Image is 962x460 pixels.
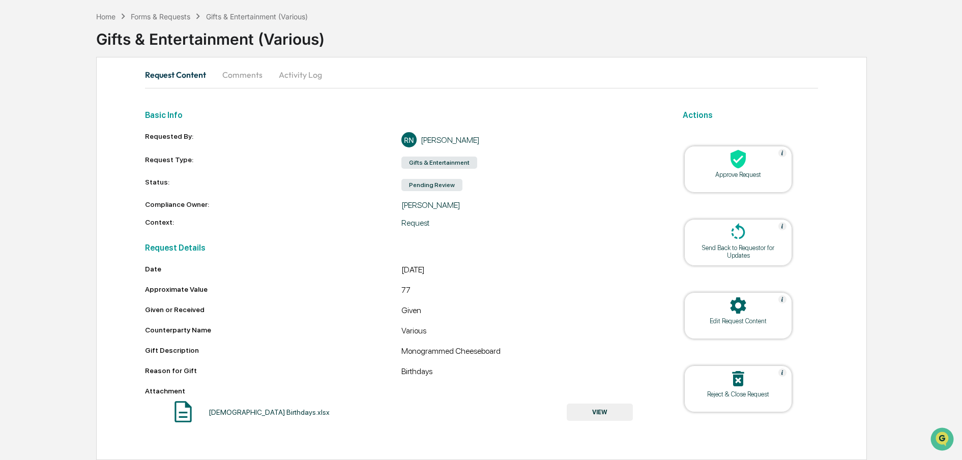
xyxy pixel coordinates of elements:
[209,408,330,416] div: [DEMOGRAPHIC_DATA] Birthdays.xlsx
[72,172,123,180] a: Powered byPylon
[145,243,659,253] h2: Request Details
[84,128,126,138] span: Attestations
[401,157,477,169] div: Gifts & Entertainment
[401,265,658,277] div: [DATE]
[778,222,786,230] img: Help
[145,63,819,87] div: secondary tabs example
[96,12,115,21] div: Home
[35,88,129,96] div: We're available if you need us!
[20,128,66,138] span: Preclearance
[145,132,402,147] div: Requested By:
[101,172,123,180] span: Pylon
[35,78,167,88] div: Start new chat
[10,21,185,38] p: How can we help?
[145,178,402,192] div: Status:
[145,305,402,314] div: Given or Received
[692,171,784,178] div: Approve Request
[401,305,658,318] div: Given
[145,346,402,354] div: Gift Description
[145,110,659,120] h2: Basic Info
[567,404,633,421] button: VIEW
[401,218,658,228] div: Request
[929,426,957,454] iframe: Open customer support
[401,200,658,210] div: [PERSON_NAME]
[6,143,68,162] a: 🔎Data Lookup
[145,366,402,375] div: Reason for Gift
[173,81,185,93] button: Start new chat
[145,200,402,210] div: Compliance Owner:
[778,149,786,157] img: Help
[10,129,18,137] div: 🖐️
[6,124,70,142] a: 🖐️Preclearance
[145,63,214,87] button: Request Content
[271,63,330,87] button: Activity Log
[401,285,658,297] div: 77
[145,285,402,293] div: Approximate Value
[401,179,462,191] div: Pending Review
[145,387,659,395] div: Attachment
[74,129,82,137] div: 🗄️
[401,132,417,147] div: RN
[96,22,962,48] div: Gifts & Entertainment (Various)
[692,244,784,259] div: Send Back to Requestor for Updates
[692,390,784,398] div: Reject & Close Request
[145,218,402,228] div: Context:
[778,295,786,303] img: Help
[421,135,480,145] div: [PERSON_NAME]
[70,124,130,142] a: 🗄️Attestations
[401,366,658,379] div: Birthdays
[145,265,402,273] div: Date
[401,326,658,338] div: Various
[778,369,786,377] img: Help
[206,12,308,21] div: Gifts & Entertainment (Various)
[20,147,64,158] span: Data Lookup
[401,346,658,358] div: Monogrammed Cheeseboard
[131,12,190,21] div: Forms & Requests
[170,399,196,424] img: Document Icon
[214,63,271,87] button: Comments
[683,110,818,120] h2: Actions
[145,156,402,170] div: Request Type:
[145,326,402,334] div: Counterparty Name
[10,148,18,157] div: 🔎
[10,78,28,96] img: 1746055101610-c473b297-6a78-478c-a979-82029cc54cd1
[692,317,784,325] div: Edit Request Content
